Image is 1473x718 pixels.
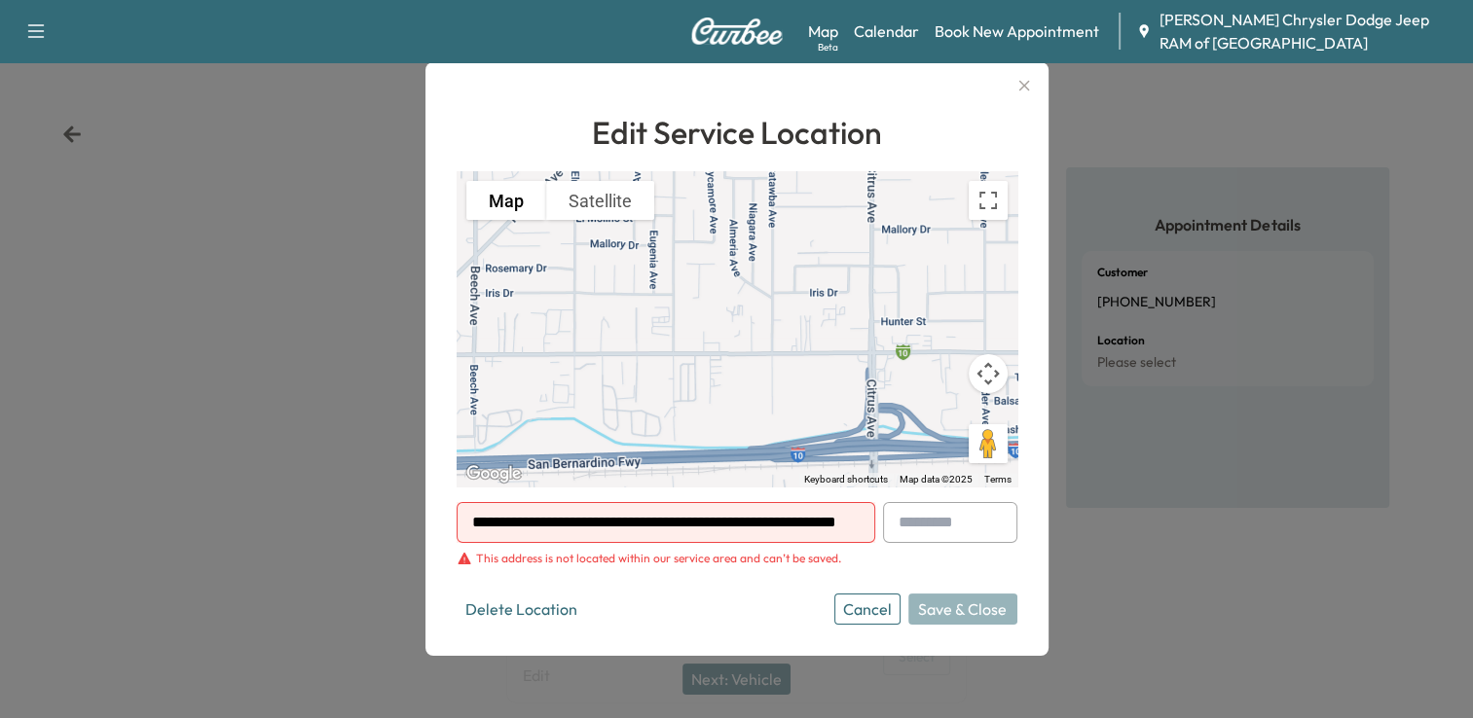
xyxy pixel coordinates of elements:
[969,354,1008,393] button: Map camera controls
[804,473,888,486] button: Keyboard shortcuts
[969,424,1008,463] button: Drag Pegman onto the map to open Street View
[834,593,901,625] button: Cancel
[546,181,654,220] button: Show satellite imagery
[1160,8,1457,54] span: [PERSON_NAME] Chrysler Dodge Jeep RAM of [GEOGRAPHIC_DATA]
[461,461,526,486] a: Open this area in Google Maps (opens a new window)
[466,181,546,220] button: Show street map
[457,109,1017,156] h1: Edit Service Location
[984,474,1012,485] a: Terms (opens in new tab)
[969,181,1008,220] button: Toggle fullscreen view
[935,19,1099,43] a: Book New Appointment
[690,18,784,45] img: Curbee Logo
[461,461,526,486] img: Google
[854,19,919,43] a: Calendar
[900,474,973,485] span: Map data ©2025
[476,551,841,566] div: This address is not located within our service area and can’t be saved.
[818,40,838,54] div: Beta
[457,593,586,625] button: Delete Location
[808,19,838,43] a: MapBeta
